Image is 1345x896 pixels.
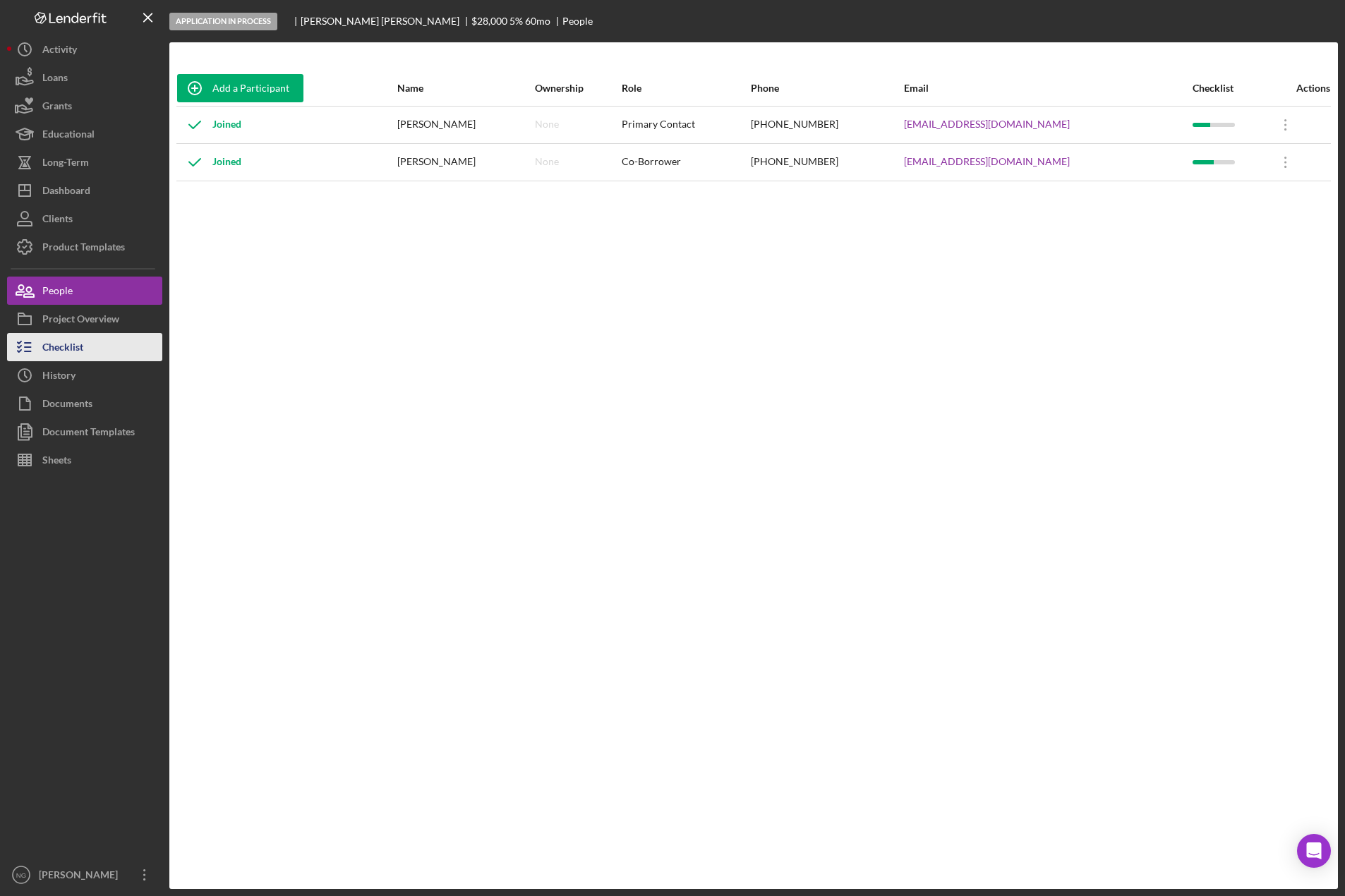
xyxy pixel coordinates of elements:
[7,63,162,92] button: Loans
[42,92,72,123] div: Grants
[397,107,533,143] div: [PERSON_NAME]
[509,16,523,27] div: 5 %
[535,119,559,130] div: None
[177,145,241,180] div: Joined
[397,145,533,180] div: [PERSON_NAME]
[177,74,303,102] button: Add a Participant
[1193,83,1267,94] div: Checklist
[904,83,1191,94] div: Email
[562,16,593,27] div: People
[7,148,162,176] button: Long-Term
[7,389,162,418] button: Documents
[904,156,1070,167] a: [EMAIL_ADDRESS][DOMAIN_NAME]
[7,35,162,63] button: Activity
[525,16,550,27] div: 60 mo
[7,205,162,233] button: Clients
[7,233,162,261] button: Product Templates
[535,83,620,94] div: Ownership
[169,13,277,30] div: Application In Process
[7,861,162,889] button: NG[PERSON_NAME]
[7,446,162,474] button: Sheets
[42,176,90,208] div: Dashboard
[42,446,71,478] div: Sheets
[35,861,127,892] div: [PERSON_NAME]
[42,333,83,365] div: Checklist
[42,148,89,180] div: Long-Term
[7,176,162,205] button: Dashboard
[177,107,241,143] div: Joined
[42,277,73,308] div: People
[622,107,749,143] div: Primary Contact
[42,35,77,67] div: Activity
[397,83,533,94] div: Name
[535,156,559,167] div: None
[751,145,903,180] div: [PHONE_NUMBER]
[7,333,162,361] button: Checklist
[751,83,903,94] div: Phone
[751,107,903,143] div: [PHONE_NUMBER]
[212,74,289,102] div: Add a Participant
[471,15,507,27] span: $28,000
[7,418,162,446] button: Document Templates
[1268,83,1330,94] div: Actions
[42,233,125,265] div: Product Templates
[42,120,95,152] div: Educational
[622,145,749,180] div: Co-Borrower
[7,361,162,389] button: History
[7,120,162,148] button: Educational
[42,205,73,236] div: Clients
[7,92,162,120] button: Grants
[301,16,471,27] div: [PERSON_NAME] [PERSON_NAME]
[42,361,76,393] div: History
[904,119,1070,130] a: [EMAIL_ADDRESS][DOMAIN_NAME]
[7,277,162,305] button: People
[7,305,162,333] button: Project Overview
[42,418,135,449] div: Document Templates
[622,83,749,94] div: Role
[1297,834,1331,868] div: Open Intercom Messenger
[16,871,26,879] text: NG
[42,63,68,95] div: Loans
[42,305,119,337] div: Project Overview
[42,389,92,421] div: Documents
